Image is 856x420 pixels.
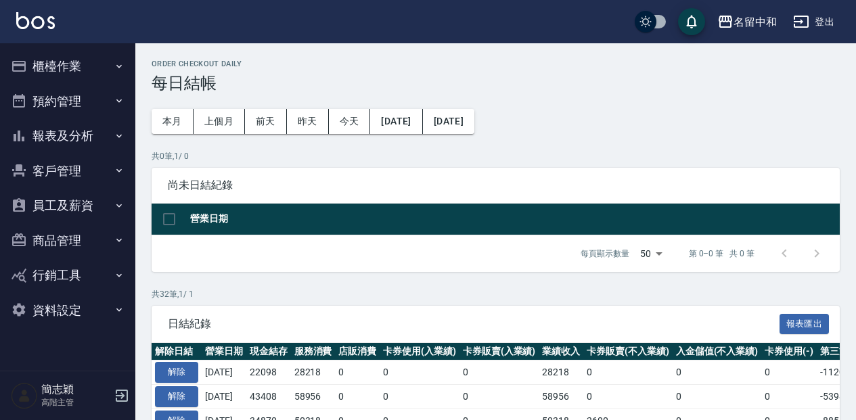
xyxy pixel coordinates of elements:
[635,235,667,272] div: 50
[370,109,422,134] button: [DATE]
[734,14,777,30] div: 名留中和
[187,204,840,235] th: 營業日期
[155,386,198,407] button: 解除
[583,360,673,385] td: 0
[712,8,782,36] button: 名留中和
[41,396,110,409] p: 高階主管
[5,118,130,154] button: 報表及分析
[761,360,817,385] td: 0
[246,360,291,385] td: 22098
[152,60,840,68] h2: Order checkout daily
[168,179,824,192] span: 尚未日結紀錄
[5,258,130,293] button: 行銷工具
[583,343,673,360] th: 卡券販賣(不入業績)
[202,360,246,385] td: [DATE]
[202,343,246,360] th: 營業日期
[581,248,629,260] p: 每頁顯示數量
[459,360,539,385] td: 0
[152,150,840,162] p: 共 0 筆, 1 / 0
[780,314,830,335] button: 報表匯出
[11,382,38,409] img: Person
[761,343,817,360] th: 卡券使用(-)
[202,385,246,409] td: [DATE]
[5,154,130,189] button: 客戶管理
[41,383,110,396] h5: 簡志穎
[194,109,245,134] button: 上個月
[780,317,830,329] a: 報表匯出
[152,74,840,93] h3: 每日結帳
[380,360,459,385] td: 0
[539,343,583,360] th: 業績收入
[5,188,130,223] button: 員工及薪資
[152,343,202,360] th: 解除日結
[673,360,762,385] td: 0
[673,343,762,360] th: 入金儲值(不入業績)
[459,385,539,409] td: 0
[152,288,840,300] p: 共 32 筆, 1 / 1
[5,223,130,258] button: 商品管理
[678,8,705,35] button: save
[246,385,291,409] td: 43408
[155,362,198,383] button: 解除
[788,9,840,34] button: 登出
[761,385,817,409] td: 0
[380,385,459,409] td: 0
[16,12,55,29] img: Logo
[287,109,329,134] button: 昨天
[335,385,380,409] td: 0
[291,385,336,409] td: 58956
[168,317,780,331] span: 日結紀錄
[380,343,459,360] th: 卡券使用(入業績)
[335,360,380,385] td: 0
[5,84,130,119] button: 預約管理
[152,109,194,134] button: 本月
[459,343,539,360] th: 卡券販賣(入業績)
[423,109,474,134] button: [DATE]
[329,109,371,134] button: 今天
[5,293,130,328] button: 資料設定
[539,360,583,385] td: 28218
[5,49,130,84] button: 櫃檯作業
[539,385,583,409] td: 58956
[583,385,673,409] td: 0
[673,385,762,409] td: 0
[245,109,287,134] button: 前天
[246,343,291,360] th: 現金結存
[291,360,336,385] td: 28218
[689,248,754,260] p: 第 0–0 筆 共 0 筆
[291,343,336,360] th: 服務消費
[335,343,380,360] th: 店販消費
